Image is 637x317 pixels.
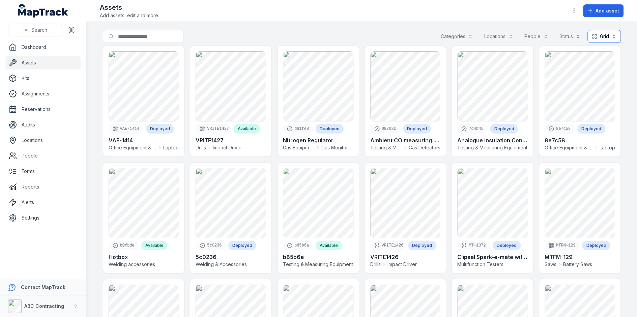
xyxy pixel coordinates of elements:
[5,56,81,69] a: Assets
[587,30,621,43] button: Grid
[5,40,81,54] a: Dashboard
[5,71,81,85] a: Kits
[436,30,477,43] button: Categories
[555,30,585,43] button: Status
[596,7,619,14] span: Add asset
[24,303,64,309] strong: ABC Contracting
[5,134,81,147] a: Locations
[5,87,81,100] a: Assignments
[5,211,81,225] a: Settings
[5,180,81,194] a: Reports
[100,12,159,19] span: Add assets, edit and more.
[5,165,81,178] a: Forms
[8,24,62,36] button: Search
[21,284,65,290] strong: Contact MapTrack
[5,103,81,116] a: Reservations
[583,4,624,17] button: Add asset
[100,3,159,12] h2: Assets
[5,118,81,132] a: Audits
[520,30,552,43] button: People
[480,30,517,43] button: Locations
[5,196,81,209] a: Alerts
[5,149,81,163] a: People
[18,4,68,18] a: MapTrack
[31,27,47,33] span: Search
